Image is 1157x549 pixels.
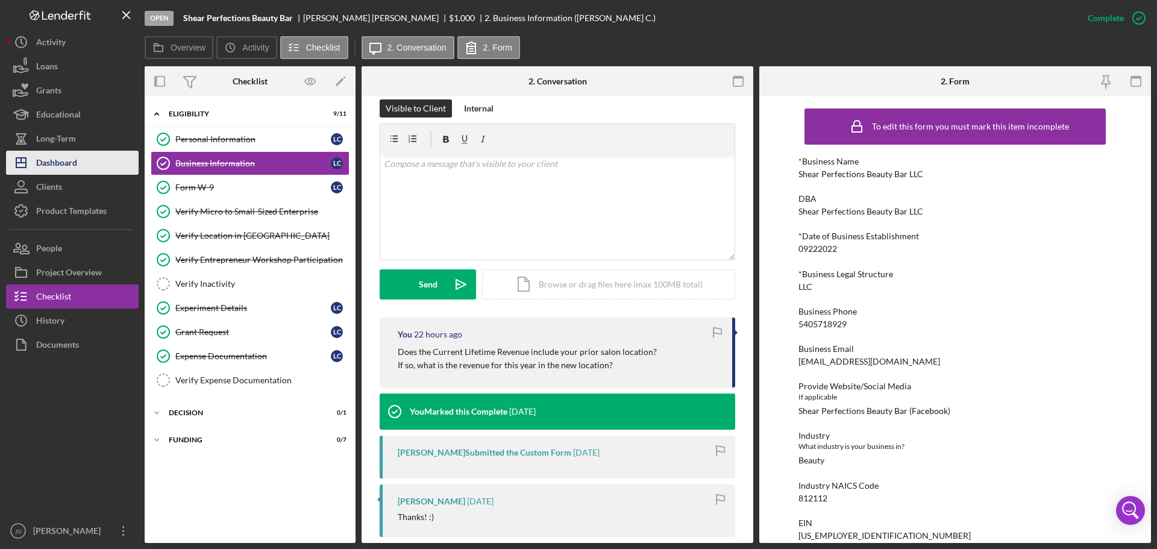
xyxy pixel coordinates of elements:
div: Business Phone [798,307,1112,316]
div: Dashboard [36,151,77,178]
div: What industry is your business in? [798,441,1112,453]
div: 0 / 1 [325,409,346,416]
div: You Marked this Complete [410,407,507,416]
div: LLC [798,282,812,292]
div: Business Email [798,344,1112,354]
div: Personal Information [175,134,331,144]
div: 2. Conversation [528,77,587,86]
div: Product Templates [36,199,107,226]
a: Verify Entrepreneur Workshop Participation [151,248,350,272]
div: Shear Perfections Beauty Bar (Facebook) [798,406,950,416]
div: 812112 [798,494,827,503]
div: 2. Form [941,77,970,86]
div: Verify Entrepreneur Workshop Participation [175,255,349,265]
a: Expense DocumentationLC [151,344,350,368]
button: Checklist [6,284,139,309]
div: *Business Name [798,157,1112,166]
button: Documents [6,333,139,357]
div: Expense Documentation [175,351,331,361]
button: Send [380,269,476,300]
div: Send [419,269,437,300]
div: Verify Micro to Small-Sized Enterprise [175,207,349,216]
a: Business InformationLC [151,151,350,175]
button: Long-Term [6,127,139,151]
button: Educational [6,102,139,127]
label: Checklist [306,43,340,52]
div: Business Information [175,158,331,168]
button: History [6,309,139,333]
div: [PERSON_NAME] [PERSON_NAME] [303,13,449,23]
div: L C [331,157,343,169]
button: Project Overview [6,260,139,284]
b: Shear Perfections Beauty Bar [183,13,293,23]
div: Verify Inactivity [175,279,349,289]
button: Clients [6,175,139,199]
div: Documents [36,333,79,360]
div: DBA [798,194,1112,204]
time: 2025-09-24 17:29 [509,407,536,416]
div: Decision [169,409,316,416]
div: Grant Request [175,327,331,337]
div: Activity [36,30,66,57]
div: [PERSON_NAME] Submitted the Custom Form [398,448,571,457]
div: 0 / 7 [325,436,346,444]
button: 2. Conversation [362,36,454,59]
button: Dashboard [6,151,139,175]
button: Overview [145,36,213,59]
button: JD[PERSON_NAME] [6,519,139,543]
div: Beauty [798,456,824,465]
a: Personal InformationLC [151,127,350,151]
div: *Business Legal Structure [798,269,1112,279]
a: Verify Inactivity [151,272,350,296]
div: ELIGIBILITY [169,110,316,118]
button: Loans [6,54,139,78]
div: Checklist [233,77,268,86]
div: Thanks! :) [398,512,434,522]
a: Verify Location in [GEOGRAPHIC_DATA] [151,224,350,248]
div: L C [331,326,343,338]
div: Internal [464,99,494,118]
label: Overview [171,43,205,52]
div: You [398,330,412,339]
button: Activity [216,36,277,59]
button: Complete [1076,6,1151,30]
div: Checklist [36,284,71,312]
button: People [6,236,139,260]
div: Educational [36,102,81,130]
div: Verify Expense Documentation [175,375,349,385]
span: $1,000 [449,13,475,23]
div: 9 / 11 [325,110,346,118]
div: Long-Term [36,127,76,154]
button: Activity [6,30,139,54]
time: 2025-09-23 19:05 [467,497,494,506]
div: [PERSON_NAME] [30,519,108,546]
div: 2. Business Information ([PERSON_NAME] C.) [484,13,656,23]
div: FUNDING [169,436,316,444]
a: Form W-9LC [151,175,350,199]
label: 2. Conversation [387,43,447,52]
div: Loans [36,54,58,81]
a: Verify Micro to Small-Sized Enterprise [151,199,350,224]
button: Checklist [280,36,348,59]
button: Grants [6,78,139,102]
div: Industry NAICS Code [798,481,1112,491]
a: Product Templates [6,199,139,223]
div: To edit this form you must mark this item incomplete [872,122,1069,131]
a: Grant RequestLC [151,320,350,344]
div: [US_EMPLOYER_IDENTIFICATION_NUMBER] [798,531,971,541]
time: 2025-09-24 19:45 [414,330,462,339]
div: If applicable [798,391,1112,403]
div: Verify Location in [GEOGRAPHIC_DATA] [175,231,349,240]
div: Grants [36,78,61,105]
